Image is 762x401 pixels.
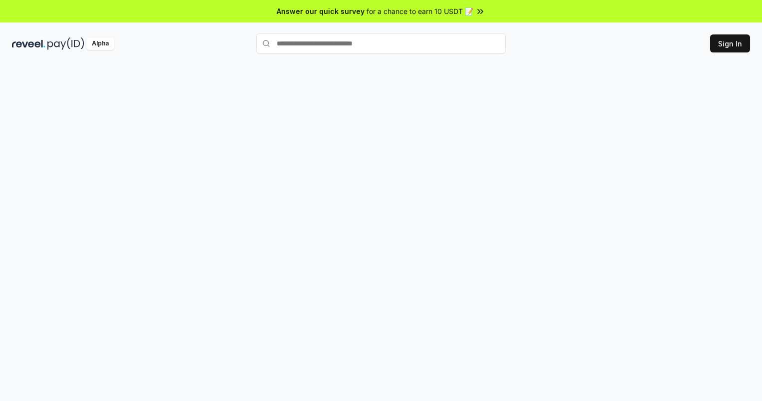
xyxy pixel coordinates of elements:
img: pay_id [47,37,84,50]
span: for a chance to earn 10 USDT 📝 [367,6,473,16]
div: Alpha [86,37,114,50]
img: reveel_dark [12,37,45,50]
span: Answer our quick survey [277,6,365,16]
button: Sign In [710,34,750,52]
